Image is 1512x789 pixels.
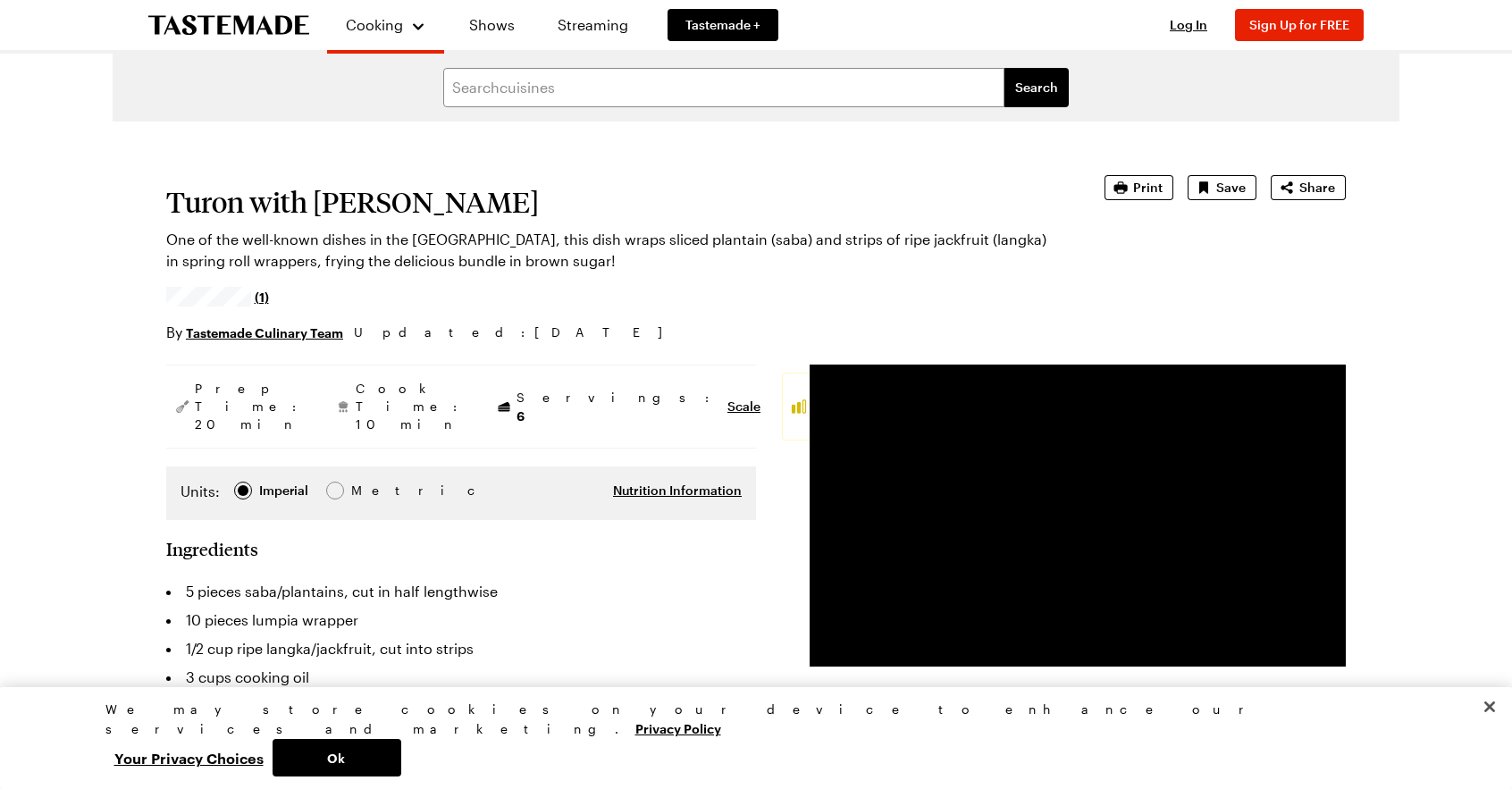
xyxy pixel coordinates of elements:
span: 6 [517,407,525,424]
button: Log In [1153,16,1224,34]
div: Metric [351,481,389,500]
div: Imperial [259,481,308,500]
span: Sign Up for FREE [1249,17,1349,32]
a: To Tastemade Home Page [148,15,309,36]
button: Cooking [345,7,426,43]
p: By [166,322,343,343]
span: (1) [255,288,269,306]
span: Cook Time: 10 min [356,380,466,433]
span: Tastemade + [685,16,760,34]
span: Search [1015,79,1058,97]
button: Share [1271,175,1346,200]
span: Print [1133,179,1163,197]
h1: Turon with [PERSON_NAME] [166,186,1054,218]
button: Save recipe [1188,175,1256,200]
p: One of the well-known dishes in the [GEOGRAPHIC_DATA], this dish wraps sliced plantain (saba) and... [166,229,1054,272]
li: 5 pieces saba/plantains, cut in half lengthwise [166,577,756,606]
span: Cooking [346,16,403,33]
span: Metric [351,481,391,500]
button: Ok [273,739,401,776]
button: Scale [727,398,760,415]
a: Tastemade + [668,9,778,41]
span: Share [1299,179,1335,197]
a: 1/5 stars from 1 reviews [166,290,269,304]
label: Units: [181,481,220,502]
button: filters [1004,68,1069,107]
button: Print [1105,175,1173,200]
li: 3 cups cooking oil [166,663,756,692]
span: Log In [1170,17,1207,32]
button: Close [1470,687,1509,726]
li: 1/2 cup ripe langka/jackfruit, cut into strips [166,634,756,663]
span: Save [1216,179,1246,197]
span: Imperial [259,481,310,500]
span: Servings: [517,389,718,425]
span: Updated : [DATE] [354,323,680,342]
button: Your Privacy Choices [105,739,273,776]
h2: Ingredients [166,538,258,559]
div: We may store cookies on your device to enhance our services and marketing. [105,700,1392,739]
button: Sign Up for FREE [1235,9,1364,41]
video-js: Video Player [810,365,1346,667]
button: Nutrition Information [613,482,742,499]
div: Privacy [105,700,1392,776]
li: 10 pieces lumpia wrapper [166,606,756,634]
span: Prep Time: 20 min [195,380,306,433]
div: Imperial Metric [181,481,389,506]
a: Tastemade Culinary Team [186,323,343,342]
a: More information about your privacy, opens in a new tab [635,719,721,736]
